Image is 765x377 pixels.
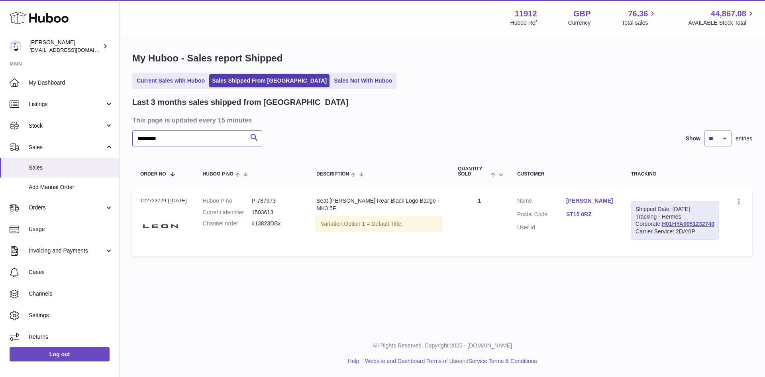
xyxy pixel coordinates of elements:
[251,220,300,227] dd: #13823DBx
[316,216,442,232] div: Variation:
[469,358,537,364] a: Service Terms & Conditions
[29,122,105,130] span: Stock
[29,333,113,341] span: Returns
[140,207,180,247] img: Car-Sticker-Metal-R-Logo-Emblem-Badge-Trunk-Decal-for-Seat-Cupra-Leon-Ibiza-Tarraco-Mii.jpg_640x6...
[132,97,349,108] h2: Last 3 months sales shipped from [GEOGRAPHIC_DATA]
[688,8,755,27] a: 44,867.08 AVAILABLE Stock Total
[517,211,566,220] dt: Postal Code
[29,268,113,276] span: Cases
[203,172,233,177] span: Huboo P no
[29,204,105,211] span: Orders
[517,197,566,207] dt: Name
[662,221,714,227] a: H01HYA0051232740
[458,166,488,177] span: Quantity Sold
[331,74,395,87] a: Sales Not With Huboo
[29,225,113,233] span: Usage
[134,74,208,87] a: Current Sales with Huboo
[344,221,402,227] span: Option 1 = Default Title;
[29,39,101,54] div: [PERSON_NAME]
[10,40,22,52] img: internalAdmin-11912@internal.huboo.com
[622,19,657,27] span: Total sales
[209,74,330,87] a: Sales Shipped From [GEOGRAPHIC_DATA]
[631,201,719,240] div: Tracking - Hermes Corporate:
[29,184,113,191] span: Add Manual Order
[348,358,359,364] a: Help
[29,144,105,151] span: Sales
[10,347,110,361] a: Log out
[29,101,105,108] span: Listings
[132,52,752,65] h1: My Huboo - Sales report Shipped
[573,8,590,19] strong: GBP
[622,8,657,27] a: 76.36 Total sales
[29,247,105,255] span: Invoicing and Payments
[132,116,750,124] h3: This page is updated every 15 minutes
[203,197,252,205] dt: Huboo P no
[636,228,714,235] div: Carrier Service: 2DAYIP
[686,135,700,142] label: Show
[450,189,509,257] td: 1
[566,211,615,218] a: ST15 0RZ
[736,135,752,142] span: entries
[517,172,615,177] div: Customer
[29,79,113,87] span: My Dashboard
[29,290,113,298] span: Channels
[365,358,459,364] a: Website and Dashboard Terms of Use
[126,342,759,349] p: All Rights Reserved. Copyright 2025 - [DOMAIN_NAME]
[140,172,166,177] span: Order No
[140,197,187,204] div: 122723729 | [DATE]
[566,197,615,205] a: [PERSON_NAME]
[29,312,113,319] span: Settings
[316,197,442,212] div: Seat [PERSON_NAME] Rear Black Logo Badge -MK3 5F
[29,164,113,172] span: Sales
[251,209,300,216] dd: 1503613
[517,224,566,231] dt: User Id
[362,357,537,365] li: and
[510,19,537,27] div: Huboo Ref
[316,172,349,177] span: Description
[29,47,117,53] span: [EMAIL_ADDRESS][DOMAIN_NAME]
[631,172,719,177] div: Tracking
[688,19,755,27] span: AVAILABLE Stock Total
[628,8,648,19] span: 76.36
[636,205,714,213] div: Shipped Date: [DATE]
[515,8,537,19] strong: 11912
[568,19,591,27] div: Currency
[203,220,252,227] dt: Channel order
[203,209,252,216] dt: Current identifier
[711,8,746,19] span: 44,867.08
[251,197,300,205] dd: P-787973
